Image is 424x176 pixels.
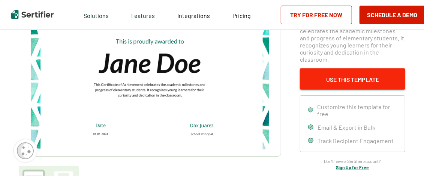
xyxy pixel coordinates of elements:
span: Solutions [84,10,109,19]
span: This Certificate of Achievement celebrates the academic milestones and progress of elementary stu... [300,20,405,63]
iframe: Chat Widget [387,140,424,176]
span: Don’t have a Sertifier account? [324,158,381,165]
a: Sign Up for Free [336,165,369,170]
span: Customize this template for free [317,103,397,117]
a: Pricing [232,10,251,19]
span: Email & Export in Bulk [318,124,375,131]
a: Try for Free Now [281,6,352,24]
span: Pricing [232,12,251,19]
img: Sertifier | Digital Credentialing Platform [11,10,54,19]
span: Features [131,10,155,19]
img: Cookie Popup Icon [17,142,34,159]
span: Integrations [177,12,210,19]
a: Integrations [177,10,210,19]
button: Use This Template [300,68,405,90]
span: Track Recipient Engagement [318,137,394,144]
